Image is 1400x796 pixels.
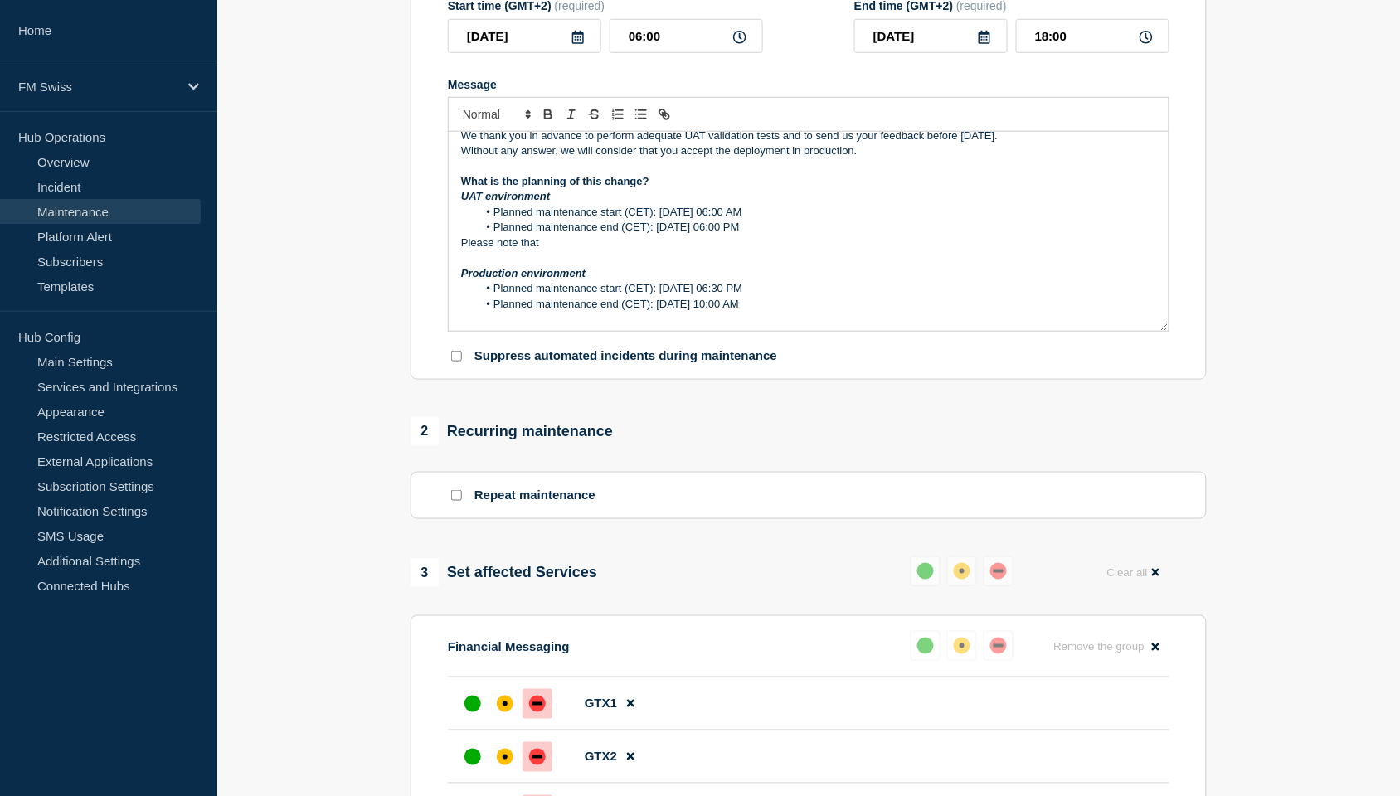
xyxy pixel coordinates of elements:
[497,749,513,765] div: affected
[474,348,777,364] p: Suppress automated incidents during maintenance
[529,749,546,765] div: down
[1053,641,1145,653] span: Remove the group
[461,129,1156,143] p: We thank you in advance to perform adequate UAT validation tests and to send us your feedback bef...
[867,328,971,341] a: Customer Care Portal
[630,104,653,124] button: Toggle bulleted list
[478,220,1157,235] li: Planned maintenance end (CET): [DATE] 06:00 PM
[653,104,676,124] button: Toggle link
[610,19,763,53] input: HH:MM
[478,297,1157,312] li: Planned maintenance end (CET): [DATE] 10:00 AM
[1097,556,1169,589] button: Clear all
[478,205,1157,220] li: Planned maintenance start (CET): [DATE] 06:00 AM
[461,235,1156,250] p: Please note that
[411,559,439,587] span: 3
[474,488,595,503] p: Repeat maintenance
[984,631,1014,661] button: down
[917,563,934,580] div: up
[585,750,617,764] span: GTX2
[947,631,977,661] button: affected
[854,19,1008,53] input: YYYY-MM-DD
[448,640,570,654] p: Financial Messaging
[1043,631,1169,663] button: Remove the group
[448,78,1169,91] div: Message
[461,175,649,187] strong: What is the planning of this change?
[954,638,970,654] div: affected
[448,19,601,53] input: YYYY-MM-DD
[455,104,537,124] span: Font size
[1016,19,1169,53] input: HH:MM
[461,143,1156,158] p: Without any answer, we will consider that you accept the deployment in production.
[917,638,934,654] div: up
[990,638,1007,654] div: down
[497,696,513,712] div: affected
[464,749,481,765] div: up
[583,104,606,124] button: Toggle strikethrough text
[411,417,439,445] span: 2
[18,80,177,94] p: FM Swiss
[411,417,613,445] div: Recurring maintenance
[990,563,1007,580] div: down
[451,351,462,362] input: Suppress automated incidents during maintenance
[461,267,586,279] em: Production environment
[606,104,630,124] button: Toggle ordered list
[529,696,546,712] div: down
[585,696,617,711] span: GTX1
[461,190,550,202] em: UAT environment
[449,132,1169,331] div: Message
[464,696,481,712] div: up
[947,556,977,586] button: affected
[911,556,941,586] button: up
[461,328,1156,342] p: Please do not respond to this email. In case of question, please submit a ticket to our
[451,490,462,501] input: Repeat maintenance
[478,281,1157,296] li: Planned maintenance start (CET): [DATE] 06:30 PM
[954,563,970,580] div: affected
[984,556,1014,586] button: down
[537,104,560,124] button: Toggle bold text
[560,104,583,124] button: Toggle italic text
[411,559,597,587] div: Set affected Services
[911,631,941,661] button: up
